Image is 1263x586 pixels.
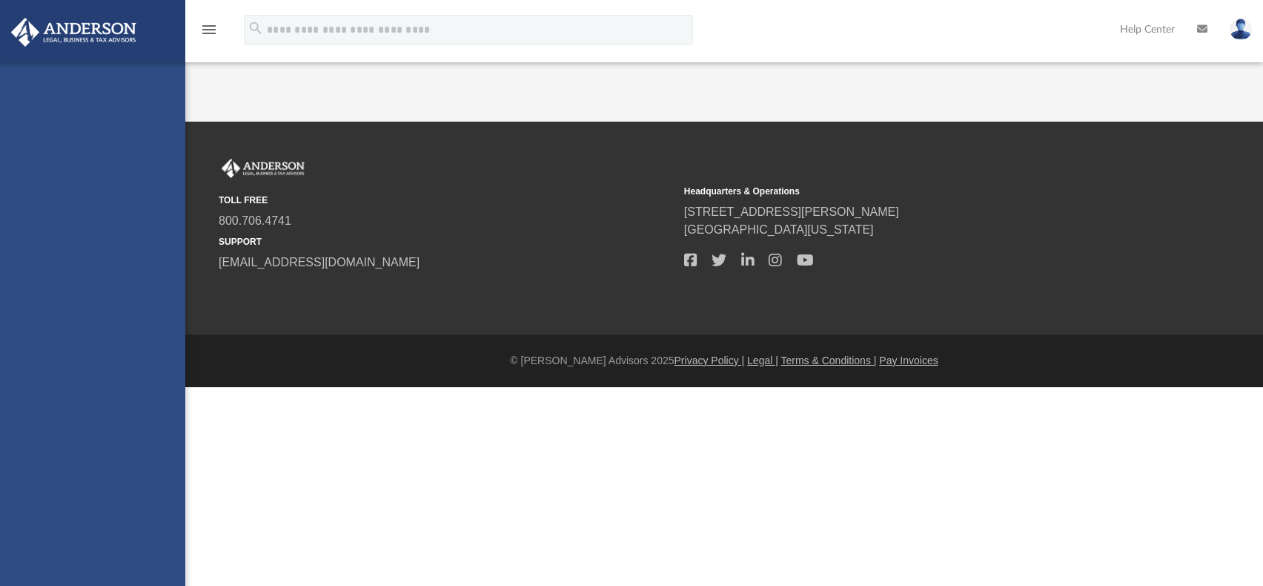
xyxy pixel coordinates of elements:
img: Anderson Advisors Platinum Portal [219,159,308,178]
a: menu [200,28,218,39]
a: Legal | [747,355,778,366]
a: Privacy Policy | [674,355,745,366]
a: [STREET_ADDRESS][PERSON_NAME] [684,205,899,218]
a: 800.706.4741 [219,214,291,227]
small: TOLL FREE [219,194,674,207]
i: menu [200,21,218,39]
small: Headquarters & Operations [684,185,1139,198]
a: [GEOGRAPHIC_DATA][US_STATE] [684,223,874,236]
small: SUPPORT [219,235,674,248]
img: Anderson Advisors Platinum Portal [7,18,141,47]
a: [EMAIL_ADDRESS][DOMAIN_NAME] [219,256,420,269]
div: © [PERSON_NAME] Advisors 2025 [185,353,1263,369]
img: User Pic [1230,19,1252,40]
i: search [248,20,264,36]
a: Pay Invoices [879,355,938,366]
a: Terms & Conditions | [781,355,877,366]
